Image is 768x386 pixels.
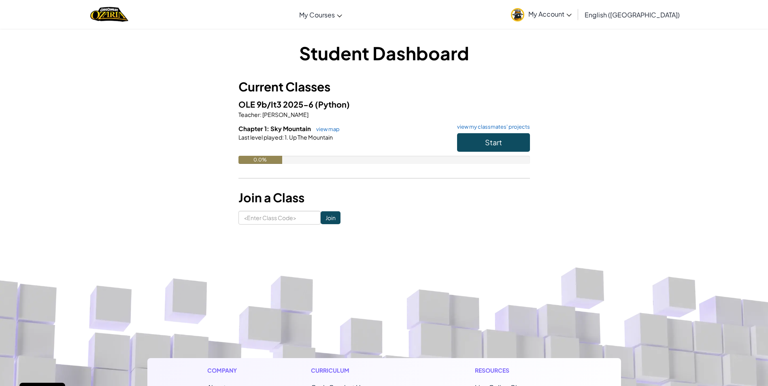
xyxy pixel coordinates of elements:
a: English ([GEOGRAPHIC_DATA]) [581,4,684,25]
span: Chapter 1: Sky Mountain [238,125,312,132]
h1: Resources [475,366,561,375]
h1: Student Dashboard [238,40,530,66]
a: view map [312,126,340,132]
span: English ([GEOGRAPHIC_DATA]) [585,11,680,19]
span: My Courses [299,11,335,19]
img: avatar [511,8,524,21]
span: Up The Mountain [288,134,333,141]
a: Ozaria by CodeCombat logo [90,6,128,23]
a: view my classmates' projects [453,124,530,129]
h1: Company [207,366,245,375]
span: Teacher [238,111,260,118]
span: : [282,134,284,141]
h3: Join a Class [238,189,530,207]
span: (Python) [315,99,350,109]
div: 0.0% [238,156,282,164]
button: Start [457,133,530,152]
img: Home [90,6,128,23]
span: OLE 9b/It3 2025-6 [238,99,315,109]
span: Start [485,138,502,147]
h3: Current Classes [238,78,530,96]
input: Join [321,211,340,224]
a: My Courses [295,4,346,25]
span: [PERSON_NAME] [262,111,308,118]
span: My Account [528,10,572,18]
h1: Curriculum [311,366,409,375]
input: <Enter Class Code> [238,211,321,225]
span: Last level played [238,134,282,141]
a: My Account [507,2,576,27]
span: : [260,111,262,118]
span: 1. [284,134,288,141]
